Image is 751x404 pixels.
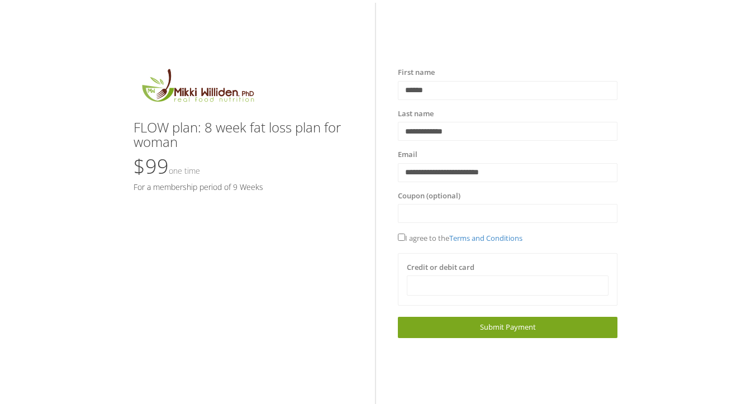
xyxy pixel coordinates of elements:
[134,67,261,109] img: MikkiLogoMain.png
[414,281,601,291] iframe: Secure card payment input frame
[398,67,435,78] label: First name
[134,153,200,180] span: $99
[407,262,474,273] label: Credit or debit card
[134,183,353,191] h5: For a membership period of 9 Weeks
[449,233,522,243] a: Terms and Conditions
[398,317,617,338] a: Submit Payment
[398,191,460,202] label: Coupon (optional)
[398,149,417,160] label: Email
[398,108,434,120] label: Last name
[398,233,522,243] span: I agree to the
[134,120,353,150] h3: FLOW plan: 8 week fat loss plan for woman
[169,165,200,176] small: One time
[480,322,536,332] span: Submit Payment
